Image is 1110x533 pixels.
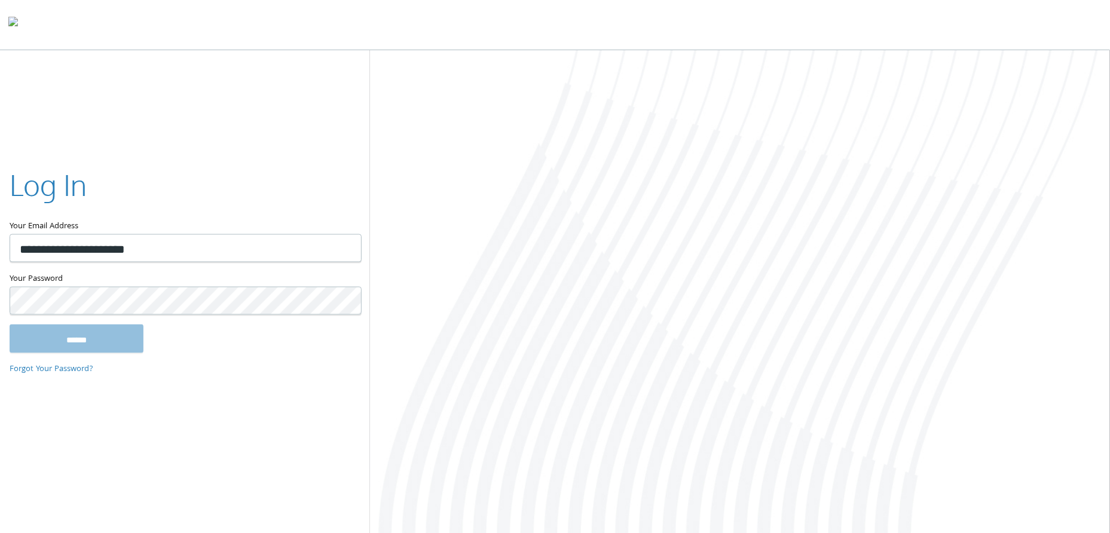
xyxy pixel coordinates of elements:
[338,293,352,308] keeper-lock: Open Keeper Popup
[10,272,360,287] label: Your Password
[338,241,352,255] keeper-lock: Open Keeper Popup
[10,363,93,376] a: Forgot Your Password?
[8,13,18,36] img: todyl-logo-dark.svg
[10,165,87,205] h2: Log In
